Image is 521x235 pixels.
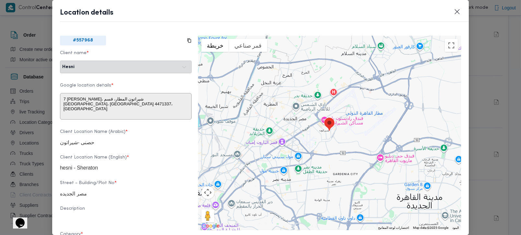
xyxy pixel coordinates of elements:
[200,222,221,230] a: ‏فتح هذه المنطقة في "خرائط Google" (يؤدي ذلك إلى فتح نافذة جديدة)
[60,8,477,22] header: Location details
[60,155,192,165] label: Client Location Name (English)
[6,209,27,229] iframe: chat widget
[60,139,192,145] input: EX: Hyper one
[60,129,192,139] label: Client Location Name (Arabic)
[200,222,221,230] img: Google
[201,186,214,199] button: عناصر التحكّم بطريقة عرض الخريطة
[60,181,192,191] label: Street - Building/Plot No
[60,83,192,93] label: Google location details
[60,93,192,120] textarea: 7 [PERSON_NAME]، شيراتون المطار، قسم [GEOGRAPHIC_DATA]، [GEOGRAPHIC_DATA]‬ 4471337، [GEOGRAPHIC_D...
[60,165,192,171] input: EX: Hyper one
[452,226,459,229] a: البنود
[413,226,448,229] span: Map data ©2025 Google
[378,226,409,230] button: اختصارات لوحة المفاتيح
[60,36,106,45] div: # 557968
[453,8,461,16] button: Closes this modal window
[229,39,267,52] button: عرض صور القمر الصناعي
[201,209,214,222] button: اسحب الدليل على الخريطة لفتح "التجوّل الافتراضي".
[60,206,192,216] label: Description
[445,39,458,52] button: تبديل إلى العرض ملء الشاشة
[60,51,192,61] label: Client name
[201,39,229,52] button: عرض خريطة الشارع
